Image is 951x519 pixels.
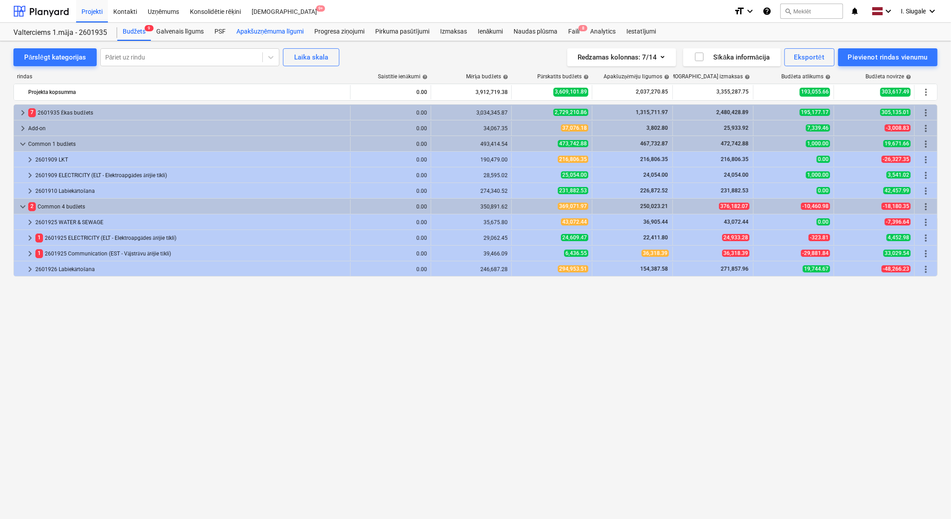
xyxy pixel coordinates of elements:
[882,265,911,272] span: -48,266.23
[880,88,911,96] span: 303,617.49
[585,23,621,41] a: Analytics
[809,234,830,241] span: -323.81
[921,217,931,228] span: Vairāk darbību
[901,8,926,15] span: I. Siugale
[28,137,347,151] div: Common 1 budžets
[715,109,750,115] span: 2,480,428.89
[561,124,588,132] span: 37,076.18
[720,187,750,194] span: 231,882.53
[803,265,830,272] span: 19,744.67
[435,110,508,116] div: 3,034,345.87
[848,51,928,63] div: Pievienot rindas vienumu
[561,218,588,225] span: 43,072.44
[887,171,911,179] span: 3,541.02
[17,201,28,212] span: keyboard_arrow_down
[921,170,931,181] span: Vairāk darbību
[25,186,35,196] span: keyboard_arrow_right
[745,6,755,17] i: keyboard_arrow_down
[784,48,835,66] button: Eksportēt
[435,235,508,241] div: 29,062.45
[17,107,28,118] span: keyboard_arrow_right
[635,88,669,96] span: 2,037,270.85
[883,6,894,17] i: keyboard_arrow_down
[354,85,427,99] div: 0.00
[283,48,339,66] button: Laika skala
[722,250,750,257] span: 36,318.39
[921,264,931,275] span: Vairāk darbību
[662,73,750,80] div: [DEMOGRAPHIC_DATA] izmaksas
[35,234,43,242] span: 1
[662,74,669,80] span: help
[558,203,588,210] span: 369,071.97
[309,23,370,41] a: Progresa ziņojumi
[435,172,508,179] div: 28,595.02
[643,219,669,225] span: 36,905.44
[582,74,589,80] span: help
[435,251,508,257] div: 39,466.09
[639,140,669,147] span: 467,732.87
[354,172,427,179] div: 0.00
[639,203,669,209] span: 250,023.21
[806,140,830,147] span: 1,000.00
[567,48,676,66] button: Redzamas kolonnas:7/14
[921,248,931,259] span: Vairāk darbību
[25,233,35,243] span: keyboard_arrow_right
[646,125,669,131] span: 3,802.80
[209,23,231,41] a: PSF
[782,73,831,80] div: Budžeta atlikums
[621,23,661,41] a: Iestatījumi
[35,153,347,167] div: 2601909 LKT
[553,88,588,96] span: 3,609,101.89
[800,109,830,116] span: 195,177.17
[354,266,427,272] div: 0.00
[28,108,36,117] span: 7
[35,262,347,277] div: 2601926 Labiekārtošana
[723,219,750,225] span: 43,072.44
[558,156,588,163] span: 216,806.35
[24,51,86,63] div: Pārslēgt kategorijas
[921,139,931,149] span: Vairāk darbību
[28,121,347,136] div: Add-on
[564,250,588,257] span: 6,436.55
[28,85,347,99] div: Projekta kopsumma
[880,109,911,116] span: 305,135.01
[817,187,830,194] span: 0.00
[28,202,36,211] span: 2
[635,109,669,115] span: 1,315,711.97
[509,23,563,41] a: Naudas plūsma
[806,124,830,132] span: 7,339.46
[743,74,750,80] span: help
[435,188,508,194] div: 274,340.52
[231,23,309,41] div: Apakšuzņēmuma līgumi
[13,73,351,80] div: rindas
[578,51,665,63] div: Redzamas kolonnas : 7/14
[723,125,750,131] span: 25,933.92
[921,123,931,134] span: Vairāk darbību
[28,106,347,120] div: 2601935 Ēkas budžets
[639,187,669,194] span: 226,872.52
[117,23,151,41] div: Budžets
[780,4,843,19] button: Meklēt
[904,74,911,80] span: help
[35,184,347,198] div: 2601910 Labiekārtošana
[784,8,792,15] span: search
[25,248,35,259] span: keyboard_arrow_right
[145,25,154,31] span: 9
[435,219,508,225] div: 35,675.80
[639,156,669,162] span: 216,806.35
[882,156,911,163] span: -26,327.35
[13,48,97,66] button: Pārslēgt kategorijas
[817,156,830,163] span: 0.00
[720,266,750,272] span: 271,857.96
[850,6,859,17] i: notifications
[435,204,508,210] div: 350,891.62
[906,476,951,519] iframe: Chat Widget
[370,23,435,41] div: Pirkuma pasūtījumi
[715,88,750,96] span: 3,355,287.75
[561,234,588,241] span: 24,609.47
